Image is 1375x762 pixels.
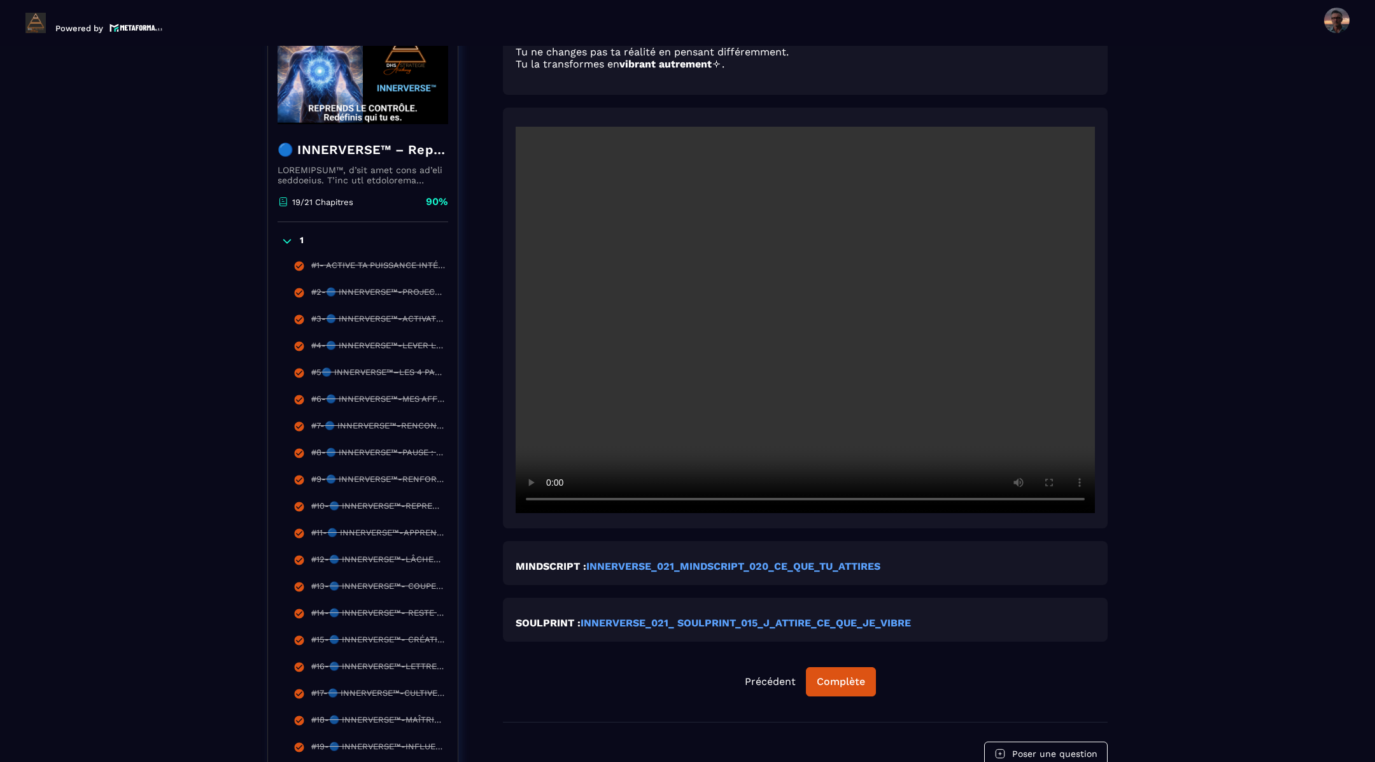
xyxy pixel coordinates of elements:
p: LOREMIPSUM™, d’sit amet cons ad’eli seddoeius. T’inc utl etdolorema aliquaeni ad minimveniamqui n... [278,165,448,185]
p: 1 [300,235,304,248]
div: #14-🔵 INNERVERSE™- RESTE TOI-MÊME [311,608,445,622]
div: #2-🔵 INNERVERSE™-PROJECTION & TRANSFORMATION PERSONNELLE [311,287,445,301]
strong: vibrant autrement [619,58,712,70]
div: #4-🔵 INNERVERSE™-LEVER LES VOILES INTÉRIEURS [311,341,445,355]
div: #1- ACTIVE TA PUISSANCE INTÉRIEURE [311,260,445,274]
h4: 🔵 INNERVERSE™ – Reprogrammation Quantique & Activation du Soi Réel [278,141,448,159]
a: INNERVERSE_021_MINDSCRIPT_020_CE_QUE_TU_ATTIRES [586,560,880,572]
strong: MINDSCRIPT : [516,560,586,572]
p: 19/21 Chapitres [292,197,353,206]
div: #6-🔵 INNERVERSE™-MES AFFIRMATIONS POSITIVES [311,394,445,408]
div: #7-🔵 INNERVERSE™-RENCONTRE AVEC TON ENFANT INTÉRIEUR. [311,421,445,435]
div: #17-🔵 INNERVERSE™-CULTIVEZ UN MINDSET POSITIF [311,688,445,702]
div: #18-🔵 INNERVERSE™-MAÎTRISER VOE ÉMOTIONS [311,715,445,729]
button: Précédent [735,668,806,696]
div: #19-🔵 INNERVERSE™-INFLUENCE DES ÉMOTIONS SUR L'ACTION [311,742,445,756]
p: Powered by [55,24,103,33]
strong: SOULPRINT : [516,617,581,629]
a: INNERVERSE_021_ SOULPRINT_015_J_ATTIRE_CE_QUE_JE_VIBRE [581,617,911,629]
div: #11-🔵 INNERVERSE™-APPRENDS À DIRE NON [311,528,445,542]
div: #3-🔵 INNERVERSE™-ACTIVATION PUISSANTE [311,314,445,328]
button: Complète [806,667,876,696]
img: logo [109,22,163,33]
p: Tu la transformes en 🝊. [516,58,1095,70]
p: Tu ne changes pas ta réalité en pensant différemment. [516,46,1095,58]
div: #9-🔵 INNERVERSE™-RENFORCE TON MINDSET [311,474,445,488]
p: 90% [426,195,448,209]
img: banner [278,4,448,131]
div: Complète [817,675,865,688]
img: logo-branding [25,13,46,33]
div: #8-🔵 INNERVERSE™-PAUSE : TU VIENS D’ACTIVER TON NOUVEAU CYCLE [311,448,445,462]
div: #12-🔵 INNERVERSE™-LÂCHER-PRISE [311,554,445,568]
div: #5🔵 INNERVERSE™–LES 4 PALIERS VERS TA PRISE DE CONSCIENCE RÉUSSIE [311,367,445,381]
div: #13-🔵 INNERVERSE™- COUPER LES SACS DE SABLE [311,581,445,595]
div: #16-🔵 INNERVERSE™-LETTRE DE COLÈRE [311,661,445,675]
div: #15-🔵 INNERVERSE™- CRÉATION DE TREMPLINS [311,635,445,649]
div: #10-🔵 INNERVERSE™-REPRENDS TON POUVOIR [311,501,445,515]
